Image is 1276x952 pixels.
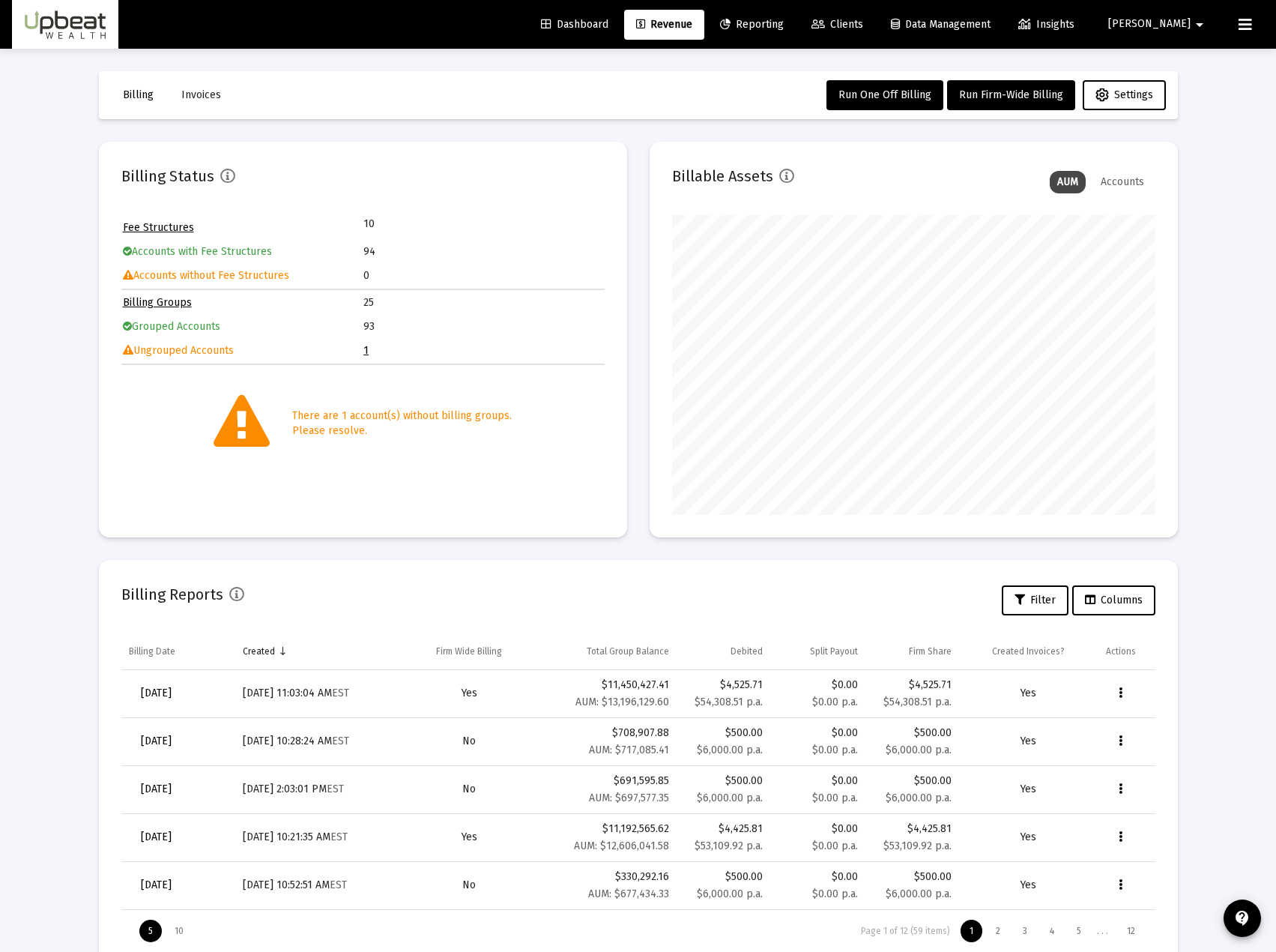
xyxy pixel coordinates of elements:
[363,217,483,232] td: 10
[684,870,763,885] div: $500.00
[363,265,603,287] td: 0
[810,645,858,657] div: Split Payout
[330,879,347,891] small: EST
[812,840,858,852] small: $0.00 p.a.
[545,726,669,758] div: $708,907.88
[141,687,172,699] span: [DATE]
[1015,594,1056,606] span: Filter
[121,910,1155,952] div: Page Navigation
[708,10,796,40] a: Reporting
[129,726,184,756] a: [DATE]
[636,18,692,31] span: Revenue
[865,633,959,669] td: Column Firm Share
[541,18,608,31] span: Dashboard
[684,726,763,741] div: $500.00
[141,783,172,795] span: [DATE]
[574,840,669,852] small: AUM: $12,606,041.58
[408,686,530,701] div: Yes
[799,10,875,40] a: Clients
[129,678,184,708] a: [DATE]
[886,744,952,756] small: $6,000.00 p.a.
[697,744,763,756] small: $6,000.00 p.a.
[330,831,348,843] small: EST
[123,340,363,362] td: Ungrouped Accounts
[838,88,931,101] span: Run One Off Billing
[121,582,223,606] h2: Billing Reports
[1014,920,1036,942] div: Page 3
[909,645,952,657] div: Firm Share
[123,296,192,309] a: Billing Groups
[1095,88,1153,101] span: Settings
[967,734,1091,749] div: Yes
[959,88,1063,101] span: Run Firm-Wide Billing
[684,678,763,693] div: $4,525.71
[879,10,1003,40] a: Data Management
[123,88,154,101] span: Billing
[545,774,669,806] div: $691,595.85
[731,645,763,657] div: Debited
[873,822,952,837] div: $4,425.81
[967,830,1091,845] div: Yes
[1191,10,1209,40] mat-icon: arrow_drop_down
[624,10,704,40] a: Revenue
[873,870,952,885] div: $500.00
[770,633,866,669] td: Column Split Payout
[778,726,859,758] div: $0.00
[959,633,1098,669] td: Column Created Invoices?
[243,645,275,657] div: Created
[575,696,669,708] small: AUM: $13,196,129.60
[697,888,763,900] small: $6,000.00 p.a.
[436,645,502,657] div: Firm Wide Billing
[292,409,512,424] div: There are 1 account(s) without billing groups.
[1118,920,1144,942] div: Page 12
[695,840,763,852] small: $53,109.92 p.a.
[587,645,669,657] div: Total Group Balance
[1093,171,1152,193] div: Accounts
[778,822,859,854] div: $0.00
[166,920,193,942] div: Display 10 items on page
[826,80,943,110] button: Run One Off Billing
[812,744,858,756] small: $0.00 p.a.
[169,80,233,110] button: Invoices
[235,633,401,669] td: Column Created
[243,878,393,893] div: [DATE] 10:52:51 AM
[873,774,952,789] div: $500.00
[243,734,393,749] div: [DATE] 10:28:24 AM
[1083,80,1166,110] button: Settings
[883,840,952,852] small: $53,109.92 p.a.
[811,18,863,31] span: Clients
[883,696,952,708] small: $54,308.51 p.a.
[861,926,950,937] div: Page 1 of 12 (59 items)
[1085,594,1143,606] span: Columns
[778,774,859,806] div: $0.00
[123,316,363,338] td: Grouped Accounts
[812,888,858,900] small: $0.00 p.a.
[363,316,603,338] td: 93
[23,10,107,40] img: Dashboard
[967,782,1091,797] div: Yes
[886,888,952,900] small: $6,000.00 p.a.
[408,878,530,893] div: No
[121,164,214,188] h2: Billing Status
[139,920,162,942] div: Display 5 items on page
[695,696,763,708] small: $54,308.51 p.a.
[121,633,1155,952] div: Data grid
[332,735,349,747] small: EST
[812,792,858,804] small: $0.00 p.a.
[1072,585,1155,615] button: Columns
[886,792,952,804] small: $6,000.00 p.a.
[243,782,393,797] div: [DATE] 2:03:01 PM
[181,88,221,101] span: Invoices
[812,696,858,708] small: $0.00 p.a.
[589,744,669,756] small: AUM: $717,085.41
[1108,18,1191,31] span: [PERSON_NAME]
[408,782,530,797] div: No
[129,870,184,900] a: [DATE]
[873,726,952,741] div: $500.00
[121,633,236,669] td: Column Billing Date
[873,678,952,693] div: $4,525.71
[111,80,166,110] button: Billing
[1018,18,1074,31] span: Insights
[778,870,859,902] div: $0.00
[243,830,393,845] div: [DATE] 10:21:35 AM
